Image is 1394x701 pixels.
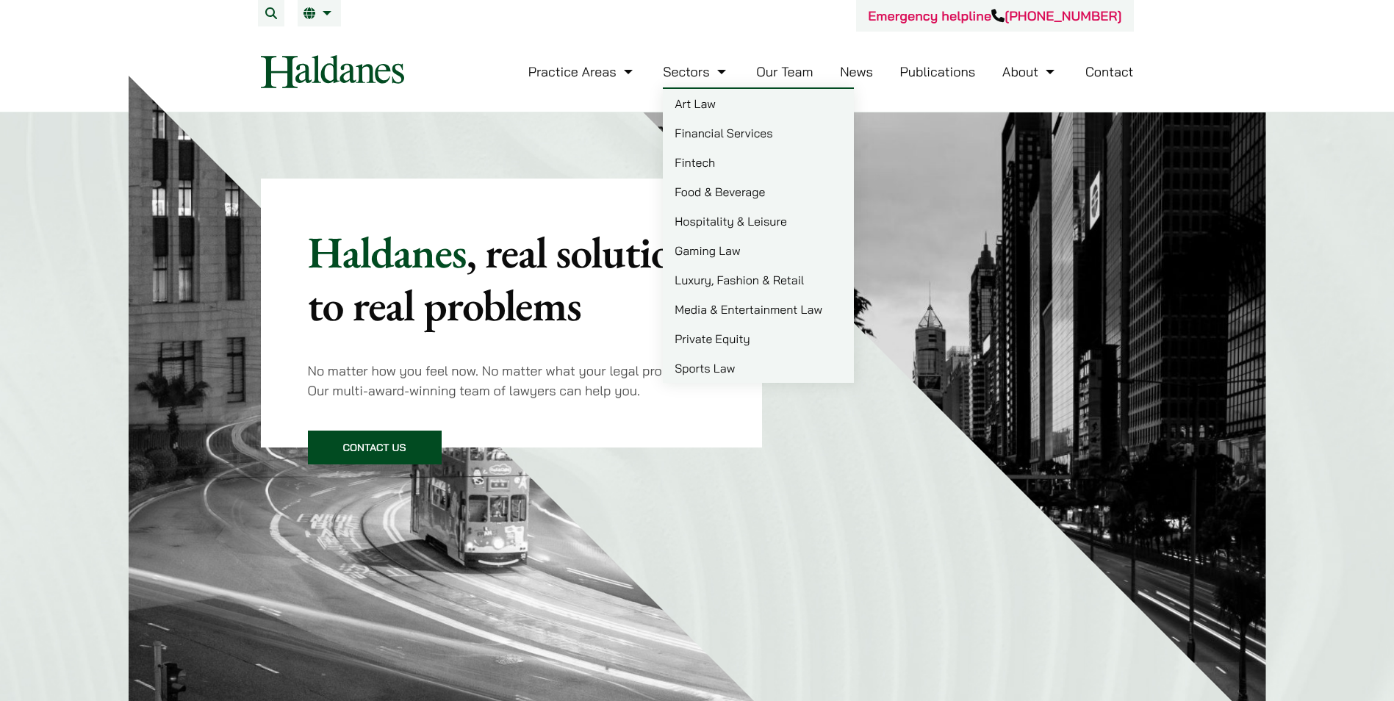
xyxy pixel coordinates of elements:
mark: , real solutions to real problems [308,223,711,334]
a: Gaming Law [663,236,854,265]
a: Practice Areas [528,63,636,80]
a: Sectors [663,63,729,80]
a: EN [303,7,335,19]
a: Media & Entertainment Law [663,295,854,324]
a: Luxury, Fashion & Retail [663,265,854,295]
a: Hospitality & Leisure [663,206,854,236]
p: No matter how you feel now. No matter what your legal problem is. Our multi-award-winning team of... [308,361,716,400]
a: About [1002,63,1058,80]
a: Food & Beverage [663,177,854,206]
a: Fintech [663,148,854,177]
a: Contact [1085,63,1134,80]
a: Financial Services [663,118,854,148]
a: News [840,63,873,80]
img: Logo of Haldanes [261,55,404,88]
p: Haldanes [308,226,716,331]
a: Sports Law [663,353,854,383]
a: Contact Us [308,431,442,464]
a: Our Team [756,63,813,80]
a: Emergency helpline[PHONE_NUMBER] [868,7,1121,24]
a: Art Law [663,89,854,118]
a: Publications [900,63,976,80]
a: Private Equity [663,324,854,353]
